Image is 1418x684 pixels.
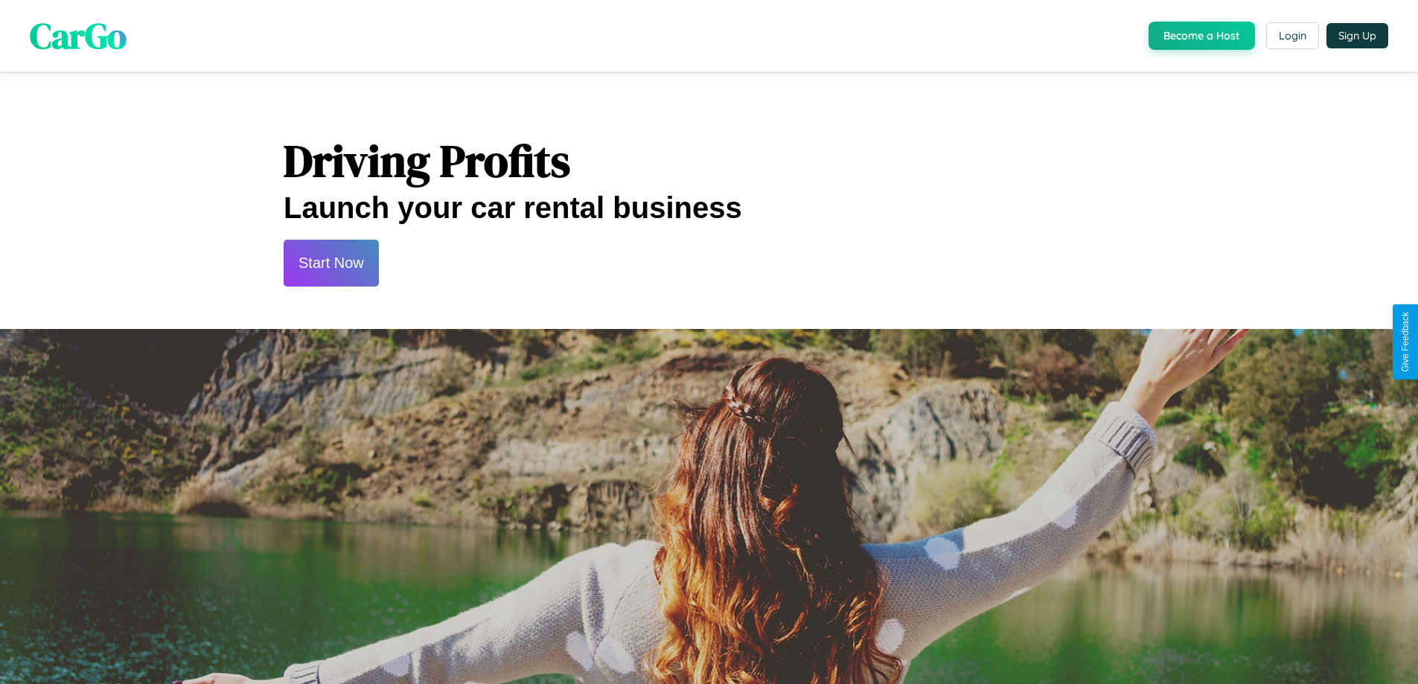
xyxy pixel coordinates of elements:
h1: Driving Profits [284,130,1134,191]
button: Sign Up [1326,23,1388,48]
button: Become a Host [1149,22,1255,50]
span: CarGo [30,11,127,60]
button: Login [1266,22,1319,49]
h2: Launch your car rental business [284,191,1134,225]
button: Start Now [284,240,379,287]
div: Give Feedback [1400,312,1411,372]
